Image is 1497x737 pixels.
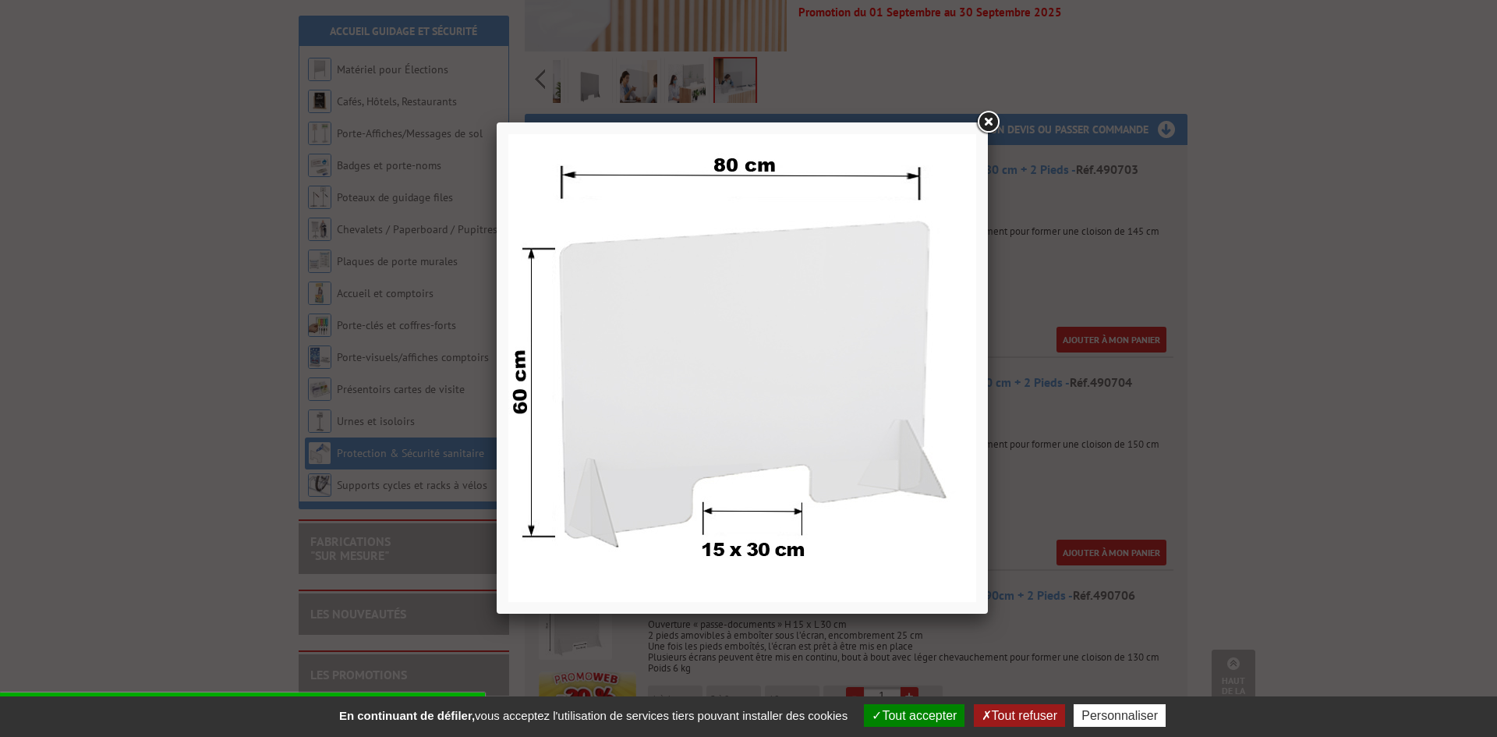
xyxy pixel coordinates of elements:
a: Close [974,108,1002,136]
button: Tout accepter [864,704,964,727]
button: Tout refuser [974,704,1065,727]
span: vous acceptez l'utilisation de services tiers pouvant installer des cookies [331,709,855,722]
button: Personnaliser (fenêtre modale) [1074,704,1166,727]
strong: En continuant de défiler, [339,709,475,722]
